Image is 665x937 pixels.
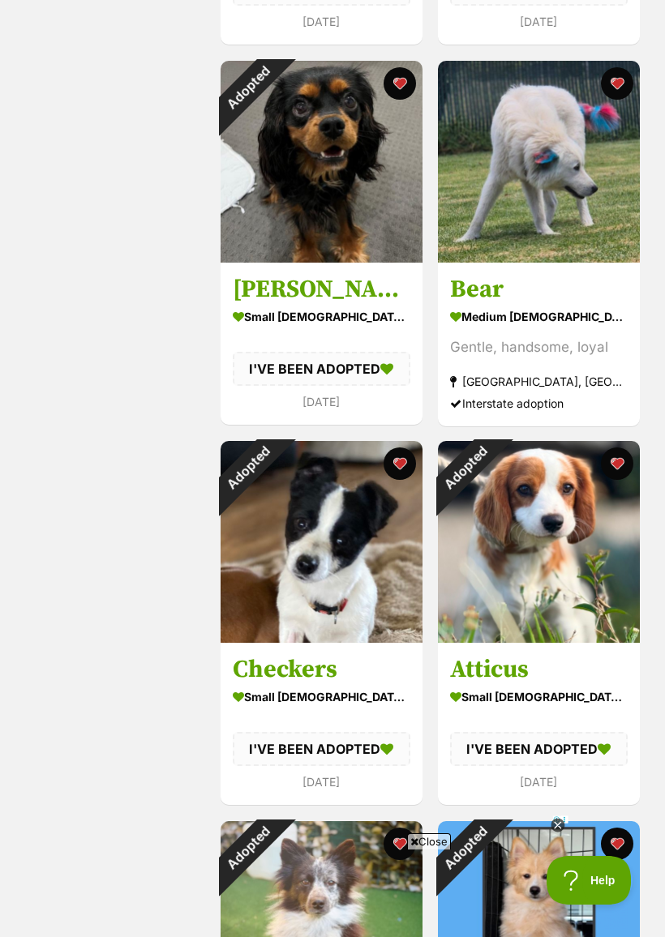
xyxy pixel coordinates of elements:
[37,856,628,929] iframe: Advertisement
[438,261,640,426] a: Bear medium [DEMOGRAPHIC_DATA] Dog Gentle, handsome, loyal [GEOGRAPHIC_DATA], [GEOGRAPHIC_DATA] I...
[221,61,423,263] img: Walter Quinnell
[233,351,410,385] div: I'VE BEEN ADOPTED
[221,261,423,424] a: [PERSON_NAME] small [DEMOGRAPHIC_DATA] Dog I'VE BEEN ADOPTED [DATE] favourite
[600,828,633,860] button: favourite
[450,11,628,33] div: [DATE]
[199,420,296,516] div: Adopted
[221,249,423,265] a: Adopted
[416,420,513,516] div: Adopted
[438,630,640,646] a: Adopted
[450,336,628,357] div: Gentle, handsome, loyal
[600,67,633,100] button: favourite
[233,654,410,685] h3: Checkers
[438,61,640,263] img: Bear
[438,642,640,805] a: Atticus small [DEMOGRAPHIC_DATA] Dog I'VE BEEN ADOPTED [DATE] favourite
[450,772,628,794] div: [DATE]
[233,304,410,327] div: small [DEMOGRAPHIC_DATA] Dog
[221,642,423,805] a: Checkers small [DEMOGRAPHIC_DATA] Dog I'VE BEEN ADOPTED [DATE] favourite
[233,732,410,766] div: I'VE BEEN ADOPTED
[221,441,423,643] img: Checkers
[221,630,423,646] a: Adopted
[450,685,628,708] div: small [DEMOGRAPHIC_DATA] Dog
[450,732,628,766] div: I'VE BEEN ADOPTED
[450,391,628,413] div: Interstate adoption
[450,273,628,304] h3: Bear
[450,304,628,327] div: medium [DEMOGRAPHIC_DATA] Dog
[233,685,410,708] div: small [DEMOGRAPHIC_DATA] Dog
[438,441,640,643] img: Atticus
[233,11,410,33] div: [DATE]
[384,67,416,100] button: favourite
[450,654,628,685] h3: Atticus
[384,447,416,480] button: favourite
[199,39,296,135] div: Adopted
[233,273,410,304] h3: [PERSON_NAME]
[547,856,633,905] iframe: Help Scout Beacon - Open
[600,447,633,480] button: favourite
[233,391,410,413] div: [DATE]
[450,370,628,391] div: [GEOGRAPHIC_DATA], [GEOGRAPHIC_DATA]
[233,772,410,794] div: [DATE]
